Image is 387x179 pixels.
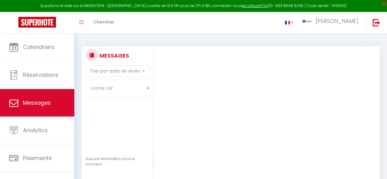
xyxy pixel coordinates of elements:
span: [PERSON_NAME] [316,17,359,25]
img: ... [303,20,312,23]
a: en cliquant ici [242,3,268,8]
div: Aucune réservation pour le moment. [82,156,153,168]
a: ... [PERSON_NAME] [298,12,366,33]
span: Chercher [93,19,114,25]
span: Analytics [23,126,48,134]
h3: MESSAGES [98,49,129,62]
span: Calendriers [23,43,54,51]
img: logout [373,19,380,26]
iframe: LiveChat chat widget [361,153,387,179]
span: Réservations [23,71,58,79]
a: Chercher [89,12,119,33]
img: Super Booking [18,17,56,28]
span: Messages [23,99,51,106]
input: Rechercher un mot clé [82,80,154,97]
span: Paiements [23,154,52,162]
